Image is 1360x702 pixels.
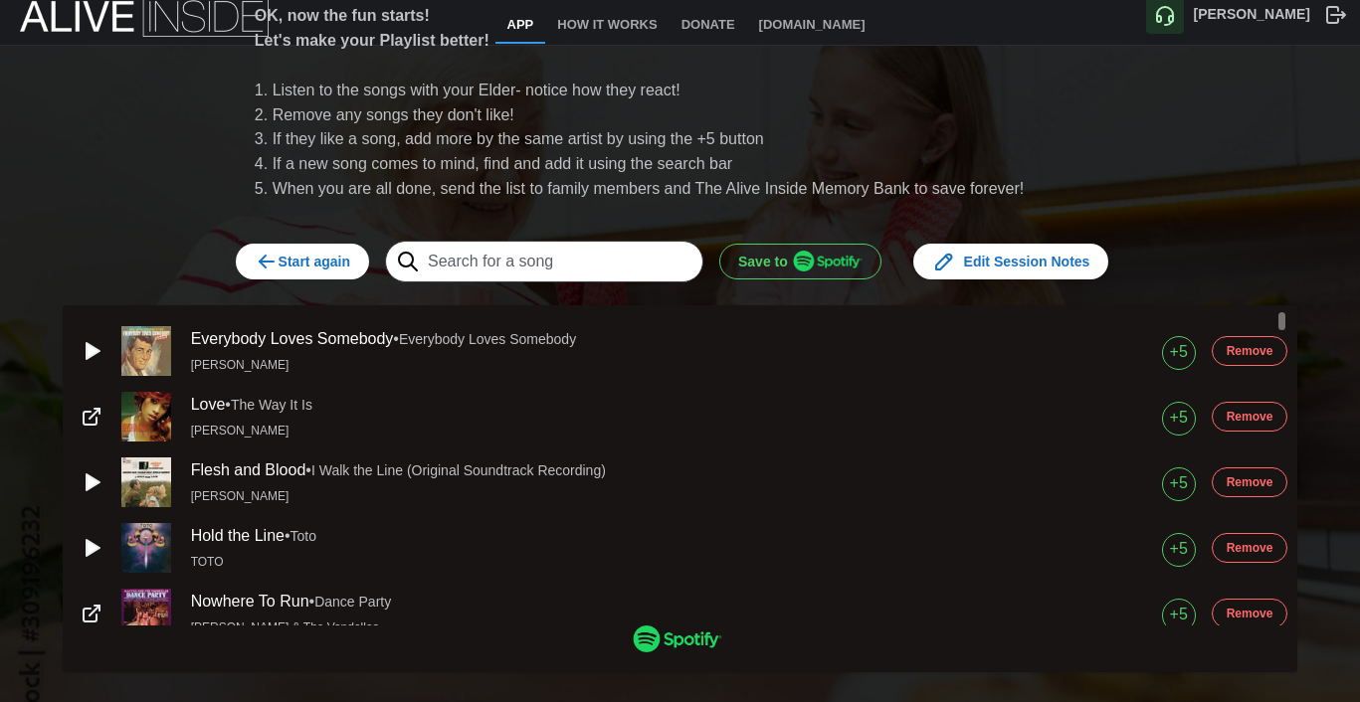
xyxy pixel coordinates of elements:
[191,524,1146,549] div: •
[1212,467,1288,497] button: Remove
[1212,402,1288,432] button: Remove
[1227,600,1273,627] span: Remove
[121,392,171,441] img: album cover
[932,245,1090,278] span: Edit Session Notes
[191,461,306,478] a: Flesh and Blood
[121,523,171,573] img: album cover
[385,241,703,282] input: Search for a song
[738,245,863,278] span: Save to
[1227,534,1273,562] span: Remove
[311,462,606,478] span: I Walk the Line (Original Soundtrack Recording)
[1170,340,1188,365] div: +5
[191,590,1146,614] div: •
[191,356,478,375] a: [PERSON_NAME]
[1162,336,1196,370] button: +5
[1162,599,1196,632] button: +5
[121,589,171,638] img: album cover
[291,528,316,544] span: Toto
[191,393,1146,418] div: •
[719,244,881,279] button: Save to
[1227,403,1273,431] span: Remove
[1227,468,1273,496] span: Remove
[1212,599,1288,628] button: Remove
[191,396,226,413] a: Love
[273,127,764,152] span: If they like a song, add more by the same artist by using the +5 button
[191,330,394,347] a: Everybody Loves Somebody
[121,326,171,376] img: album cover
[1162,467,1196,501] button: +5
[191,327,1146,352] div: •
[231,397,312,413] span: The Way It Is
[191,487,478,506] a: [PERSON_NAME]
[1170,406,1188,431] div: +5
[1162,533,1196,567] button: +5
[255,7,489,49] b: OK, now the fun starts! Let's make your Playlist better!
[191,553,478,572] a: TOTO
[191,422,478,440] a: [PERSON_NAME]
[1162,402,1196,436] button: +5
[191,593,309,610] a: Nowhere To Run
[1227,337,1273,365] span: Remove
[255,245,350,278] span: Start again
[273,79,680,103] span: Listen to the songs with your Elder- notice how they react!
[273,177,1025,202] span: When you are all done, send the list to family members and The Alive Inside Memory Bank to save f...
[191,458,1146,483] div: •
[314,594,391,610] span: Dance Party
[399,331,576,347] span: Everybody Loves Somebody
[1170,537,1188,562] div: +5
[236,244,369,279] button: Start again
[273,152,733,177] span: If a new song comes to mind, find and add it using the search bar
[1212,533,1288,563] button: Remove
[191,527,285,544] a: Hold the Line
[191,618,478,637] a: [PERSON_NAME] & The Vandellas
[913,244,1109,279] button: Edit Session Notes
[1170,603,1188,627] div: +5
[633,625,722,652] img: Spotify_Logo_RGB_Green.9ff49e53.png
[273,103,514,128] span: Remove any songs they don't like!
[793,251,863,271] img: Spotify_Logo_RGB_Green.9ff49e53.png
[121,457,171,507] img: album cover
[1212,336,1288,366] button: Remove
[1170,471,1188,496] div: +5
